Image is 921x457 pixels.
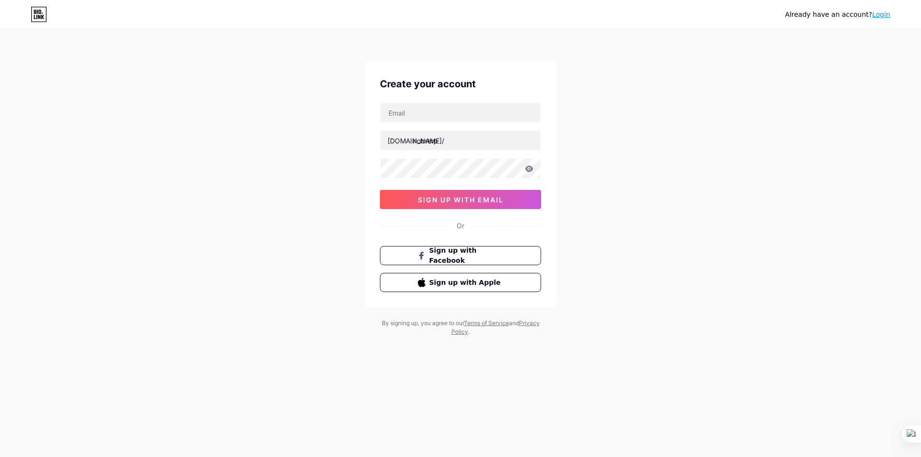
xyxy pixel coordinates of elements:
a: Login [872,11,890,18]
div: Or [457,221,464,231]
span: sign up with email [418,196,504,204]
div: Already have an account? [785,10,890,20]
span: Sign up with Apple [429,278,504,288]
div: By signing up, you agree to our and . [379,319,542,336]
button: Sign up with Apple [380,273,541,292]
button: sign up with email [380,190,541,209]
span: Sign up with Facebook [429,246,504,266]
div: [DOMAIN_NAME]/ [388,136,444,146]
div: Create your account [380,77,541,91]
input: Email [380,103,541,122]
button: Sign up with Facebook [380,246,541,265]
a: Terms of Service [464,319,509,327]
input: username [380,131,541,150]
